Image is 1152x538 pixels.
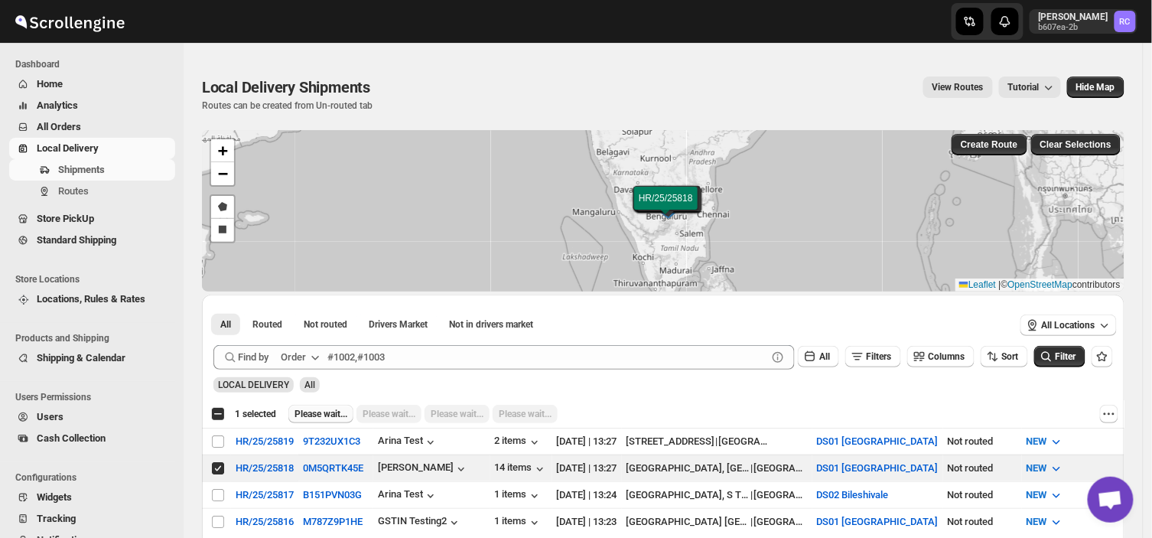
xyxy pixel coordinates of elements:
[9,95,175,116] button: Analytics
[378,435,438,450] button: Arina Test
[955,279,1124,292] div: © contributors
[1030,9,1137,34] button: User menu
[657,200,680,217] img: Marker
[495,435,542,450] div: 2 items
[236,489,294,501] button: HR/25/25817
[981,346,1028,367] button: Sort
[15,391,176,403] span: Users Permissions
[378,515,462,530] button: GSTIN Testing2
[9,406,175,428] button: Users
[327,345,767,370] input: #1002,#1003
[218,164,228,183] span: −
[295,314,356,335] button: Unrouted
[37,352,125,364] span: Shipping & Calendar
[753,487,807,503] div: [GEOGRAPHIC_DATA]
[948,434,1017,449] div: Not routed
[37,142,99,154] span: Local Delivery
[303,516,363,527] button: M787Z9P1HE
[817,489,889,501] button: DS02 Bileshivale
[753,461,807,476] div: [GEOGRAPHIC_DATA]
[817,462,939,474] button: DS01 [GEOGRAPHIC_DATA]
[961,139,1018,151] span: Create Route
[655,199,678,216] img: Marker
[243,314,291,335] button: Routed
[1002,351,1019,362] span: Sort
[236,462,294,474] button: HR/25/25818
[440,314,542,335] button: Un-claimable
[1027,489,1047,501] span: NEW
[1040,139,1111,151] span: Clear Selections
[1088,477,1134,523] a: Open chat
[948,487,1017,503] div: Not routed
[9,508,175,530] button: Tracking
[1067,77,1124,98] button: Map action label
[845,346,901,367] button: Filters
[58,185,89,197] span: Routes
[211,162,234,185] a: Zoom out
[626,514,808,530] div: |
[378,461,469,477] div: [PERSON_NAME]
[1100,405,1118,423] button: More actions
[1020,315,1117,336] button: All Locations
[37,411,63,422] span: Users
[202,78,370,96] span: Local Delivery Shipments
[1017,483,1073,507] button: NEW
[37,213,94,224] span: Store PickUp
[1039,11,1108,23] p: [PERSON_NAME]
[211,196,234,219] a: Draw a polygon
[303,489,362,501] button: B151PVN03G
[37,491,72,503] span: Widgets
[1076,81,1115,93] span: Hide Map
[1027,462,1047,474] span: NEW
[15,332,176,344] span: Products and Shipping
[236,516,294,527] button: HR/25/25816
[1017,456,1073,481] button: NEW
[218,141,228,160] span: +
[1031,134,1121,155] button: Clear Selections
[1008,82,1040,93] span: Tutorial
[753,514,807,530] div: [GEOGRAPHIC_DATA]
[236,435,294,447] button: HR/25/25819
[1017,510,1073,534] button: NEW
[495,515,542,530] button: 1 items
[1120,17,1131,27] text: RC
[495,461,548,477] button: 14 items
[37,432,106,444] span: Cash Collection
[211,314,240,335] button: All
[37,234,116,246] span: Standard Shipping
[656,200,679,217] img: Marker
[15,58,176,70] span: Dashboard
[659,201,682,217] img: Marker
[369,318,428,331] span: Drivers Market
[9,73,175,95] button: Home
[220,318,231,331] span: All
[303,435,360,447] button: 9T232UX1C3
[37,293,145,305] span: Locations, Rules & Rates
[235,408,276,420] span: 1 selected
[626,487,808,503] div: |
[58,164,105,175] span: Shipments
[948,514,1017,530] div: Not routed
[9,116,175,138] button: All Orders
[238,350,268,365] span: Find by
[37,513,76,524] span: Tracking
[626,461,808,476] div: |
[211,139,234,162] a: Zoom in
[378,488,438,504] button: Arina Test
[281,350,306,365] div: Order
[817,435,939,447] button: DS01 [GEOGRAPHIC_DATA]
[999,279,1001,290] span: |
[657,202,680,219] img: Marker
[819,351,830,362] span: All
[959,279,996,290] a: Leaflet
[37,121,81,132] span: All Orders
[557,434,617,449] div: [DATE] | 13:27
